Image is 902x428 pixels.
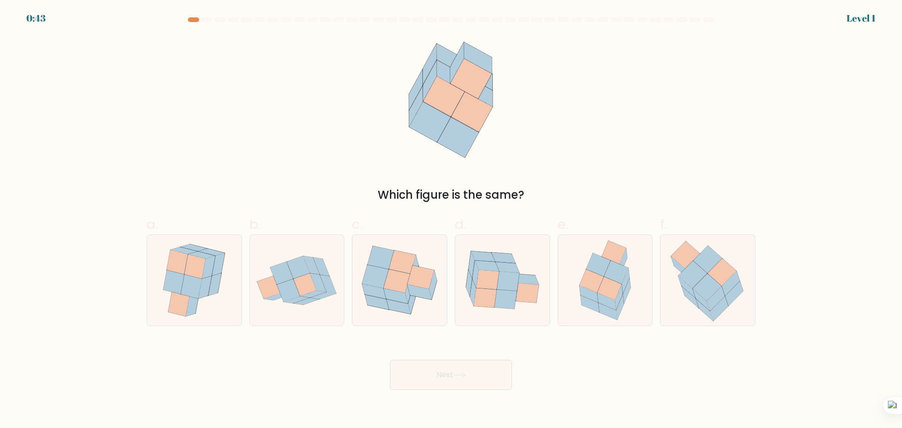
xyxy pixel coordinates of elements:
[152,187,750,203] div: Which figure is the same?
[147,215,158,233] span: a.
[660,215,667,233] span: f.
[558,215,568,233] span: e.
[249,215,261,233] span: b.
[455,215,466,233] span: d.
[847,11,876,25] div: Level 1
[352,215,362,233] span: c.
[26,11,46,25] div: 0:43
[390,360,512,390] button: Next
